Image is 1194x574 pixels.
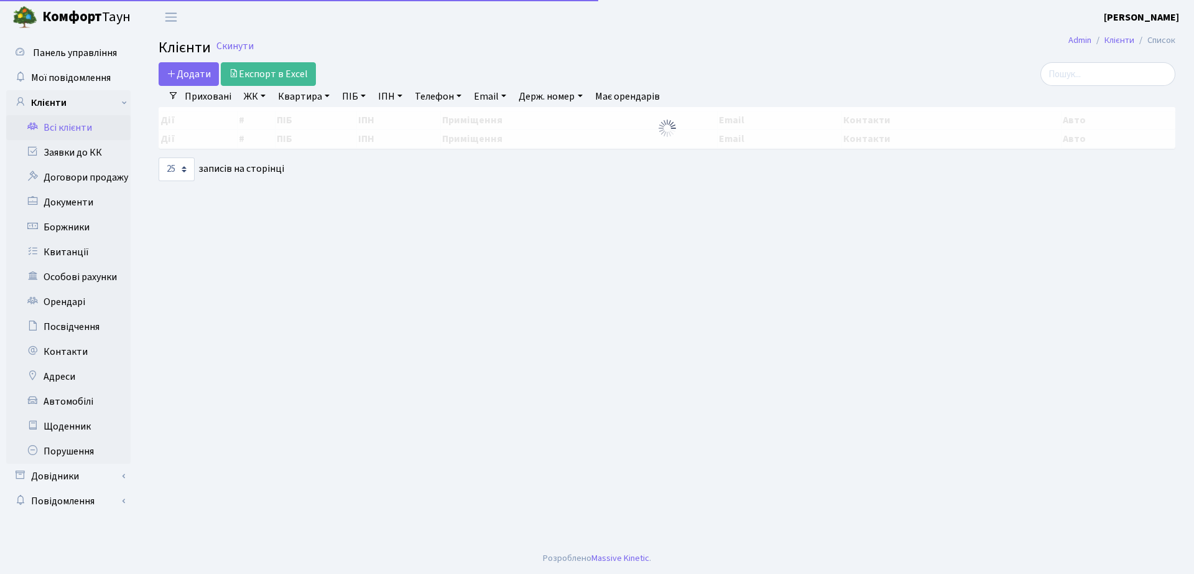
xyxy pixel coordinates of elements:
span: Мої повідомлення [31,71,111,85]
a: Квитанції [6,240,131,265]
a: Email [469,86,511,107]
a: Приховані [180,86,236,107]
a: Квартира [273,86,335,107]
a: Порушення [6,439,131,464]
div: Розроблено . [543,552,651,565]
a: Повідомлення [6,489,131,514]
a: Контакти [6,339,131,364]
a: Скинути [216,40,254,52]
a: Має орендарів [590,86,665,107]
a: Особові рахунки [6,265,131,289]
span: Панель управління [33,46,117,60]
a: Експорт в Excel [221,62,316,86]
a: Держ. номер [514,86,587,107]
a: Massive Kinetic [591,552,649,565]
a: Мої повідомлення [6,65,131,90]
a: Телефон [410,86,466,107]
img: logo.png [12,5,37,30]
span: Таун [42,7,131,28]
img: Обробка... [657,118,677,138]
a: Панель управління [6,40,131,65]
a: Довідники [6,464,131,489]
nav: breadcrumb [1050,27,1194,54]
a: Заявки до КК [6,140,131,165]
a: Додати [159,62,219,86]
a: Клієнти [6,90,131,115]
select: записів на сторінці [159,158,195,181]
a: ПІБ [337,86,371,107]
span: Додати [167,67,211,81]
li: Список [1134,34,1175,47]
input: Пошук... [1040,62,1175,86]
a: Орендарі [6,289,131,314]
a: Посвідчення [6,314,131,339]
a: Щоденник [6,414,131,439]
a: ІПН [373,86,407,107]
span: Клієнти [159,37,211,59]
a: Договори продажу [6,165,131,190]
a: Адреси [6,364,131,389]
label: записів на сторінці [159,158,284,181]
a: Всі клієнти [6,115,131,140]
a: Admin [1068,34,1091,47]
b: [PERSON_NAME] [1104,11,1179,24]
a: Клієнти [1104,34,1134,47]
button: Переключити навігацію [155,7,187,27]
a: [PERSON_NAME] [1104,10,1179,25]
a: Автомобілі [6,389,131,414]
a: ЖК [239,86,271,107]
b: Комфорт [42,7,102,27]
a: Документи [6,190,131,215]
a: Боржники [6,215,131,240]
